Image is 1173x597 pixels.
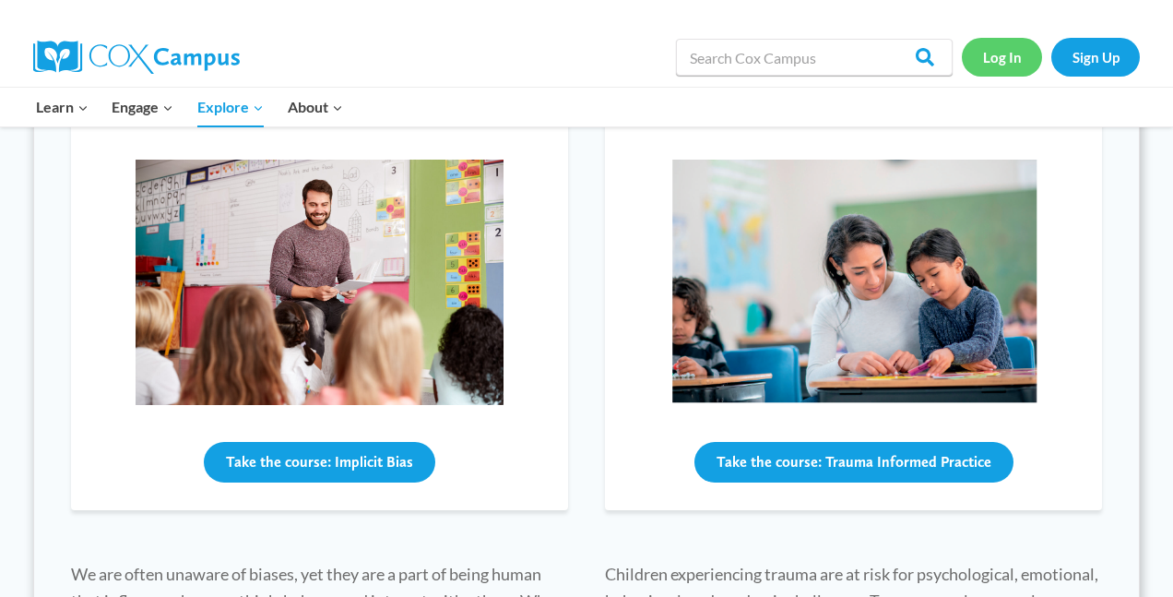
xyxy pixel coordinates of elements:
[204,442,435,483] button: Take the course: Implicit Bias
[962,38,1140,76] nav: Secondary Navigation
[136,160,504,405] img: iStock-1160927576-1536x1024.jpg
[676,39,953,76] input: Search Cox Campus
[24,88,354,126] nav: Primary Navigation
[605,59,1102,510] a: Trauma Informed Practice Take the course: Trauma Informed Practice
[71,59,568,510] a: Implicit Bias Take the course: Implicit Bias
[101,88,186,126] button: Child menu of Engage
[694,442,1013,483] button: Take the course: Trauma Informed Practice
[33,41,240,74] img: Cox Campus
[276,88,355,126] button: Child menu of About
[24,88,101,126] button: Child menu of Learn
[669,160,1037,405] img: teaching_student_one-1.png
[962,38,1042,76] a: Log In
[1051,38,1140,76] a: Sign Up
[185,88,276,126] button: Child menu of Explore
